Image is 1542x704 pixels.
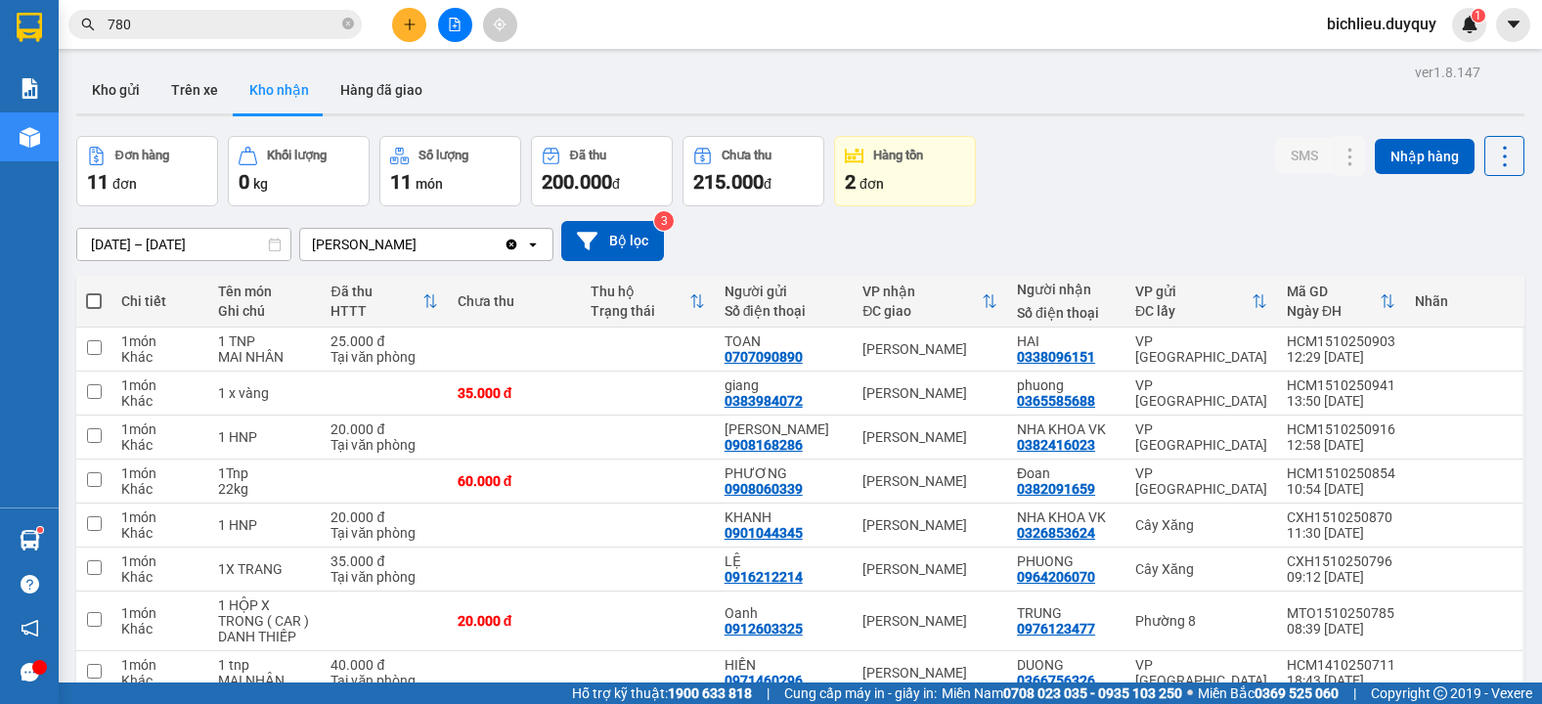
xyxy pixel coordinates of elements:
div: HCM1510250941 [1287,377,1395,393]
span: 215.000 [693,170,764,194]
img: icon-new-feature [1461,16,1478,33]
span: | [1353,682,1356,704]
div: Khác [121,437,198,453]
div: DANH THIẾP [218,629,311,644]
div: NHA KHOA VK [1017,421,1116,437]
sup: 1 [37,527,43,533]
div: ĐC lấy [1135,303,1252,319]
th: Toggle SortBy [853,276,1007,328]
div: [PERSON_NAME] [862,613,997,629]
span: copyright [1433,686,1447,700]
button: Hàng tồn2đơn [834,136,976,206]
div: Cây Xăng [1135,561,1267,577]
div: Phường 8 [1135,613,1267,629]
div: 40.000 đ [330,657,437,673]
div: 35.000 đ [458,385,571,401]
div: HCM1410250711 [1287,657,1395,673]
div: 11:30 [DATE] [1287,525,1395,541]
div: 13:50 [DATE] [1287,393,1395,409]
div: 0908168286 [725,437,803,453]
span: kg [253,176,268,192]
div: 0971460296 [725,673,803,688]
div: ver 1.8.147 [1415,62,1480,83]
div: 1Tnp [218,465,311,481]
div: VP gửi [1135,284,1252,299]
div: Nhãn [1415,293,1513,309]
div: 10:54 [DATE] [1287,481,1395,497]
div: Khác [121,349,198,365]
div: 1 món [121,657,198,673]
button: Bộ lọc [561,221,664,261]
div: CXH1510250796 [1287,553,1395,569]
span: 11 [390,170,412,194]
div: 0326853624 [1017,525,1095,541]
div: 22kg [218,481,311,497]
div: 1 món [121,421,198,437]
div: 35.000 đ [330,553,437,569]
div: 0382091659 [1017,481,1095,497]
div: Tên món [218,284,311,299]
div: NHA KHOA VK [1017,509,1116,525]
div: Khác [121,393,198,409]
strong: 0708 023 035 - 0935 103 250 [1003,685,1182,701]
button: Chưa thu215.000đ [683,136,824,206]
span: Miền Nam [942,682,1182,704]
div: Khác [121,481,198,497]
div: 1 HNP [218,517,311,533]
span: Hỗ trợ kỹ thuật: [572,682,752,704]
img: warehouse-icon [20,530,40,550]
div: [PERSON_NAME] [862,341,997,357]
div: 1 món [121,509,198,525]
div: Khác [121,525,198,541]
div: Chi tiết [121,293,198,309]
span: đơn [859,176,884,192]
div: Tại văn phòng [330,437,437,453]
div: 0365585688 [1017,393,1095,409]
button: Đơn hàng11đơn [76,136,218,206]
div: 0338096151 [1017,349,1095,365]
div: Chưa thu [458,293,571,309]
button: Hàng đã giao [325,66,438,113]
div: [PERSON_NAME] [862,561,997,577]
span: Cung cấp máy in - giấy in: [784,682,937,704]
div: [PERSON_NAME] [862,385,997,401]
div: VP [GEOGRAPHIC_DATA] [1135,465,1267,497]
span: bichlieu.duyquy [1311,12,1452,36]
div: 25.000 đ [330,333,437,349]
span: Miền Bắc [1198,682,1339,704]
input: Select a date range. [77,229,290,260]
div: 1 món [121,605,198,621]
div: [PERSON_NAME] [862,429,997,445]
button: Số lượng11món [379,136,521,206]
div: 1 món [121,465,198,481]
button: Kho gửi [76,66,155,113]
div: Đã thu [330,284,421,299]
span: 11 [87,170,109,194]
button: caret-down [1496,8,1530,42]
input: Tìm tên, số ĐT hoặc mã đơn [108,14,338,35]
div: [PERSON_NAME] [312,235,417,254]
span: đ [612,176,620,192]
svg: open [525,237,541,252]
span: search [81,18,95,31]
div: KHANH [725,509,843,525]
div: [PERSON_NAME] [862,517,997,533]
div: Đơn hàng [115,149,169,162]
div: Tại văn phòng [330,569,437,585]
div: Trạng thái [591,303,688,319]
div: Số điện thoại [1017,305,1116,321]
button: Kho nhận [234,66,325,113]
div: 12:58 [DATE] [1287,437,1395,453]
th: Toggle SortBy [1277,276,1405,328]
th: Toggle SortBy [321,276,447,328]
div: 0916212214 [725,569,803,585]
img: solution-icon [20,78,40,99]
div: HTTT [330,303,421,319]
div: HCM1510250854 [1287,465,1395,481]
div: Người gửi [725,284,843,299]
div: 1 HỘP X TRONG ( CAR ) [218,597,311,629]
input: Selected Vĩnh Kim. [419,235,420,254]
div: Ngày ĐH [1287,303,1380,319]
div: Số lượng [419,149,468,162]
div: Tại văn phòng [330,525,437,541]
